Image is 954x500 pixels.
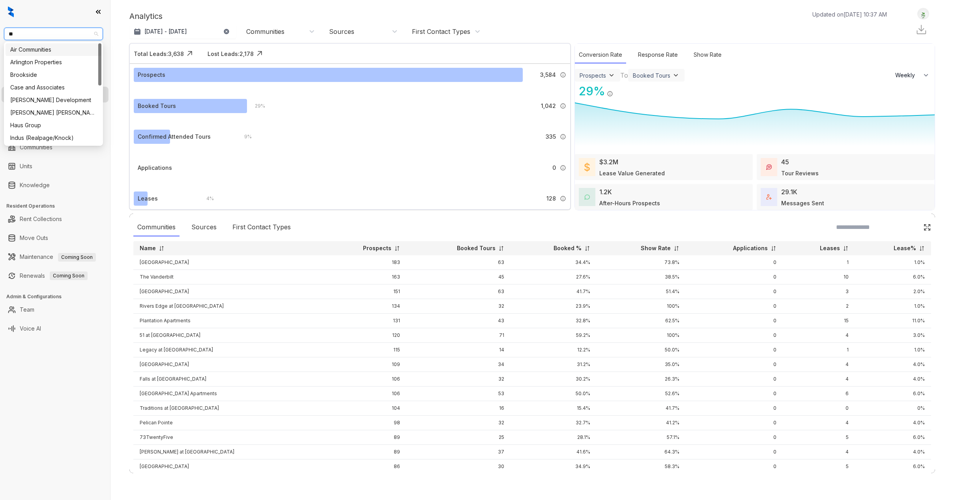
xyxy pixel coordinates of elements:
div: 9 % [236,132,252,141]
div: Haus Group [6,119,101,132]
li: Renewals [2,268,108,284]
td: 64.3% [597,445,686,459]
img: sorting [584,245,590,251]
td: 50.0% [597,343,686,357]
td: 5 [783,459,855,474]
div: After-Hours Prospects [599,199,660,207]
span: Coming Soon [50,271,88,280]
img: Info [560,103,566,109]
div: Booked Tours [138,102,176,110]
div: Tour Reviews [781,169,819,177]
a: Team [20,302,34,318]
div: Indus (Realpage/Knock) [6,132,101,144]
span: 128 [546,194,556,203]
td: 10 [783,270,855,284]
td: 63 [406,255,511,270]
td: [GEOGRAPHIC_DATA] [133,357,320,372]
td: 71 [406,328,511,343]
td: Legacy at [GEOGRAPHIC_DATA] [133,343,320,357]
div: 29 % [247,102,265,110]
td: 131 [320,314,406,328]
div: Applications [138,164,172,172]
div: Indus (Realpage/Knock) [10,134,97,142]
td: 0 [686,416,783,430]
td: 100% [597,328,686,343]
div: Sources [329,27,354,36]
div: 29.1K [781,187,797,197]
td: [PERSON_NAME] at [GEOGRAPHIC_DATA] [133,445,320,459]
td: 163 [320,270,406,284]
td: 100% [597,299,686,314]
td: 109 [320,357,406,372]
img: sorting [498,245,504,251]
td: 58.3% [597,459,686,474]
td: 4 [783,328,855,343]
img: SearchIcon [907,224,913,230]
img: sorting [919,245,925,251]
td: 4 [783,416,855,430]
td: 106 [320,387,406,401]
div: Haus Group [10,121,97,130]
td: [GEOGRAPHIC_DATA] [133,459,320,474]
div: Gates Hudson [6,106,101,119]
td: 73.8% [597,255,686,270]
div: Show Rate [690,46,726,63]
div: Prospects [138,71,165,79]
img: sorting [771,245,776,251]
td: 86 [320,459,406,474]
span: Coming Soon [58,253,96,262]
img: Click Icon [923,223,931,231]
p: Leases [820,244,840,252]
td: 0 [783,401,855,416]
td: 115 [320,343,406,357]
td: 28.1% [511,430,596,445]
td: 38.5% [597,270,686,284]
td: 0 [686,357,783,372]
div: Air Communities [10,45,97,54]
div: Lease Value Generated [599,169,665,177]
td: 41.2% [597,416,686,430]
td: 32 [406,372,511,387]
span: 335 [546,132,556,141]
td: 6.0% [855,387,931,401]
td: 0 [686,255,783,270]
img: ViewFilterArrow [608,71,615,79]
div: Communities [133,218,180,236]
td: 89 [320,430,406,445]
td: Traditions at [GEOGRAPHIC_DATA] [133,401,320,416]
h3: Admin & Configurations [6,293,110,300]
div: 29 % [575,82,605,100]
td: 59.2% [511,328,596,343]
td: 32 [406,416,511,430]
td: 4 [783,372,855,387]
button: Weekly [890,68,935,82]
img: AfterHoursConversations [584,194,590,200]
td: [GEOGRAPHIC_DATA] Apartments [133,387,320,401]
td: 35.0% [597,357,686,372]
td: 51 at [GEOGRAPHIC_DATA] [133,328,320,343]
button: [DATE] - [DATE] [129,24,236,39]
a: Voice AI [20,321,41,336]
div: To [620,71,628,80]
li: Communities [2,139,108,155]
td: Pelican Pointe [133,416,320,430]
p: Analytics [129,10,163,22]
img: ViewFilterArrow [672,71,680,79]
img: Info [560,165,566,171]
td: 0 [686,314,783,328]
td: 16 [406,401,511,416]
img: logo [8,6,14,17]
td: 98 [320,416,406,430]
div: First Contact Types [228,218,295,236]
td: The Vanderbilt [133,270,320,284]
div: Communities [246,27,284,36]
div: Response Rate [634,46,682,63]
div: Sources [187,218,221,236]
p: Name [140,244,156,252]
img: Info [560,134,566,140]
li: Rent Collections [2,211,108,227]
div: Air Communities [6,43,101,56]
img: sorting [843,245,849,251]
span: 0 [552,164,556,172]
td: 62.5% [597,314,686,328]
